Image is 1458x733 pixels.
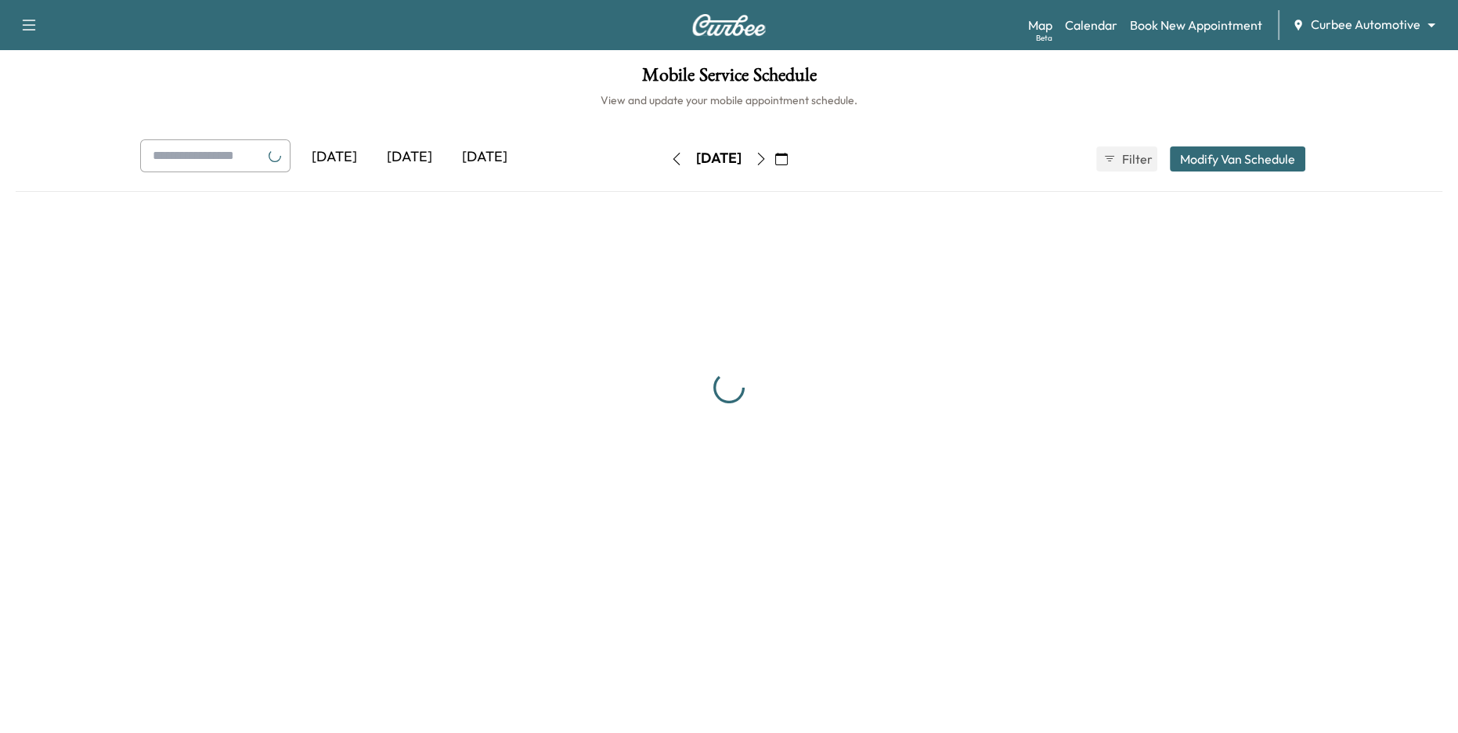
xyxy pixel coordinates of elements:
[1311,16,1420,34] span: Curbee Automotive
[1028,16,1052,34] a: MapBeta
[1065,16,1117,34] a: Calendar
[447,139,522,175] div: [DATE]
[691,14,767,36] img: Curbee Logo
[696,149,742,168] div: [DATE]
[1122,150,1150,168] span: Filter
[372,139,447,175] div: [DATE]
[297,139,372,175] div: [DATE]
[1130,16,1262,34] a: Book New Appointment
[1096,146,1157,172] button: Filter
[16,92,1442,108] h6: View and update your mobile appointment schedule.
[1036,32,1052,44] div: Beta
[16,66,1442,92] h1: Mobile Service Schedule
[1170,146,1305,172] button: Modify Van Schedule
